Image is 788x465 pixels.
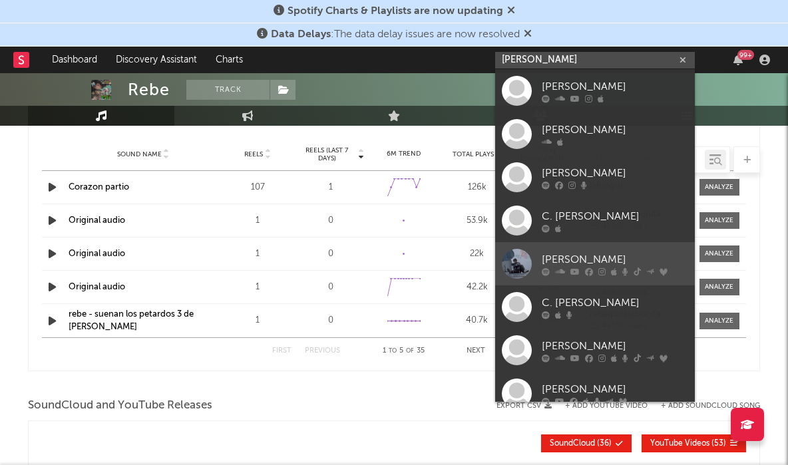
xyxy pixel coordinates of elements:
a: Dashboard [43,47,106,73]
div: [PERSON_NAME] [542,165,688,181]
span: SoundCloud [550,440,595,448]
a: [PERSON_NAME] [495,329,695,372]
div: 126k [444,181,510,194]
button: + Add YouTube Video [565,402,648,410]
a: C. [PERSON_NAME] [495,199,695,242]
div: 40.7k [444,314,510,327]
a: [PERSON_NAME] [495,156,695,199]
div: 1 5 35 [367,343,440,359]
span: : The data delay issues are now resolved [271,29,520,40]
span: YouTube Videos [650,440,709,448]
div: 1 [297,181,364,194]
button: First [272,347,292,355]
button: + Add SoundCloud Song [661,402,760,410]
div: [PERSON_NAME] [542,78,688,94]
a: Original audio [69,249,125,258]
span: Dismiss [524,29,532,40]
a: [PERSON_NAME] [495,69,695,112]
div: + Add YouTube Video [552,402,648,410]
div: [PERSON_NAME] [542,251,688,267]
span: ( 36 ) [550,440,612,448]
a: Original audio [69,283,125,291]
button: Export CSV [496,402,552,410]
div: 1 [224,281,291,294]
input: Search for artists [495,52,695,69]
a: Charts [206,47,252,73]
div: 1 [224,314,291,327]
div: 0 [297,214,364,228]
a: Corazon partio [69,183,129,192]
span: of [406,348,414,354]
a: [PERSON_NAME] [495,242,695,285]
button: YouTube Videos(53) [642,434,746,452]
div: 0 [297,247,364,261]
a: C. [PERSON_NAME] [495,285,695,329]
span: ( 53 ) [650,440,726,448]
button: Next [467,347,485,355]
span: to [389,348,397,354]
div: 0 [297,314,364,327]
div: Rebe [128,80,170,100]
button: SoundCloud(36) [541,434,632,452]
div: C. [PERSON_NAME] [542,208,688,224]
span: Spotify Charts & Playlists are now updating [288,6,503,17]
a: Original audio [69,216,125,225]
div: [PERSON_NAME] [542,338,688,354]
div: 99 + [737,50,754,60]
a: [PERSON_NAME] [495,372,695,415]
div: 1 [224,247,291,261]
span: SoundCloud and YouTube Releases [28,398,212,414]
div: C. [PERSON_NAME] [542,295,688,311]
a: Discovery Assistant [106,47,206,73]
div: [PERSON_NAME] [542,122,688,138]
span: Data Delays [271,29,331,40]
span: Dismiss [507,6,515,17]
button: + Add SoundCloud Song [648,402,760,410]
button: 99+ [733,55,743,65]
div: 107 [224,181,291,194]
div: 1 [224,214,291,228]
div: 22k [444,247,510,261]
div: [PERSON_NAME] [542,381,688,397]
button: Previous [305,347,340,355]
a: [PERSON_NAME] [495,112,695,156]
button: Track [186,80,270,100]
div: 53.9k [444,214,510,228]
a: rebe - suenan los petardos 3 de [PERSON_NAME] [69,310,194,332]
div: 42.2k [444,281,510,294]
div: 0 [297,281,364,294]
